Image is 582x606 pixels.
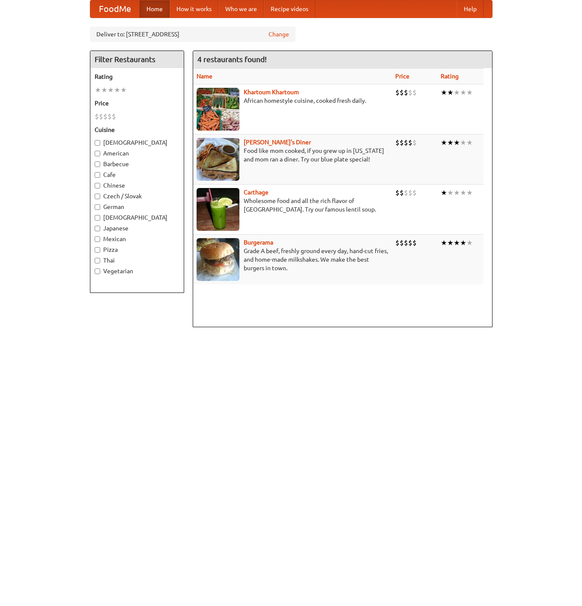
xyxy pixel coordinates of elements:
[197,55,267,63] ng-pluralize: 4 restaurants found!
[400,88,404,97] li: $
[441,238,447,248] li: ★
[95,226,100,231] input: Japanese
[244,189,269,196] a: Carthage
[197,197,388,214] p: Wholesome food and all the rich flavor of [GEOGRAPHIC_DATA]. Try our famous lentil soup.
[395,88,400,97] li: $
[95,160,179,168] label: Barbecue
[404,138,408,147] li: $
[441,188,447,197] li: ★
[447,238,454,248] li: ★
[197,73,212,80] a: Name
[95,215,100,221] input: [DEMOGRAPHIC_DATA]
[103,112,107,121] li: $
[412,238,417,248] li: $
[457,0,484,18] a: Help
[114,85,120,95] li: ★
[447,88,454,97] li: ★
[95,85,101,95] li: ★
[95,112,99,121] li: $
[460,188,466,197] li: ★
[101,85,107,95] li: ★
[95,256,179,265] label: Thai
[447,188,454,197] li: ★
[412,188,417,197] li: $
[395,138,400,147] li: $
[95,258,100,263] input: Thai
[95,149,179,158] label: American
[95,247,100,253] input: Pizza
[95,203,179,211] label: German
[95,99,179,107] h5: Price
[244,89,299,96] a: Khartoum Khartoum
[95,192,179,200] label: Czech / Slovak
[90,51,184,68] h4: Filter Restaurants
[170,0,218,18] a: How it works
[95,138,179,147] label: [DEMOGRAPHIC_DATA]
[264,0,315,18] a: Recipe videos
[95,161,100,167] input: Barbecue
[244,139,311,146] a: [PERSON_NAME]'s Diner
[107,85,114,95] li: ★
[95,213,179,222] label: [DEMOGRAPHIC_DATA]
[197,138,239,181] img: sallys.jpg
[460,138,466,147] li: ★
[95,125,179,134] h5: Cuisine
[404,88,408,97] li: $
[408,88,412,97] li: $
[454,238,460,248] li: ★
[197,88,239,131] img: khartoum.jpg
[95,181,179,190] label: Chinese
[95,151,100,156] input: American
[395,238,400,248] li: $
[90,27,295,42] div: Deliver to: [STREET_ADDRESS]
[140,0,170,18] a: Home
[466,138,473,147] li: ★
[460,88,466,97] li: ★
[95,245,179,254] label: Pizza
[395,73,409,80] a: Price
[412,138,417,147] li: $
[218,0,264,18] a: Who we are
[197,238,239,281] img: burgerama.jpg
[447,138,454,147] li: ★
[395,188,400,197] li: $
[454,138,460,147] li: ★
[95,204,100,210] input: German
[404,188,408,197] li: $
[466,188,473,197] li: ★
[404,238,408,248] li: $
[120,85,127,95] li: ★
[95,140,100,146] input: [DEMOGRAPHIC_DATA]
[197,247,388,272] p: Grade A beef, freshly ground every day, hand-cut fries, and home-made milkshakes. We make the bes...
[112,112,116,121] li: $
[95,269,100,274] input: Vegetarian
[400,138,404,147] li: $
[197,96,388,105] p: African homestyle cuisine, cooked fresh daily.
[460,238,466,248] li: ★
[197,146,388,164] p: Food like mom cooked, if you grew up in [US_STATE] and mom ran a diner. Try our blue plate special!
[408,188,412,197] li: $
[95,172,100,178] input: Cafe
[441,73,459,80] a: Rating
[269,30,289,39] a: Change
[412,88,417,97] li: $
[95,194,100,199] input: Czech / Slovak
[441,88,447,97] li: ★
[95,267,179,275] label: Vegetarian
[95,235,179,243] label: Mexican
[466,88,473,97] li: ★
[95,72,179,81] h5: Rating
[95,170,179,179] label: Cafe
[107,112,112,121] li: $
[454,88,460,97] li: ★
[466,238,473,248] li: ★
[90,0,140,18] a: FoodMe
[95,183,100,188] input: Chinese
[197,188,239,231] img: carthage.jpg
[244,239,273,246] a: Burgerama
[400,188,404,197] li: $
